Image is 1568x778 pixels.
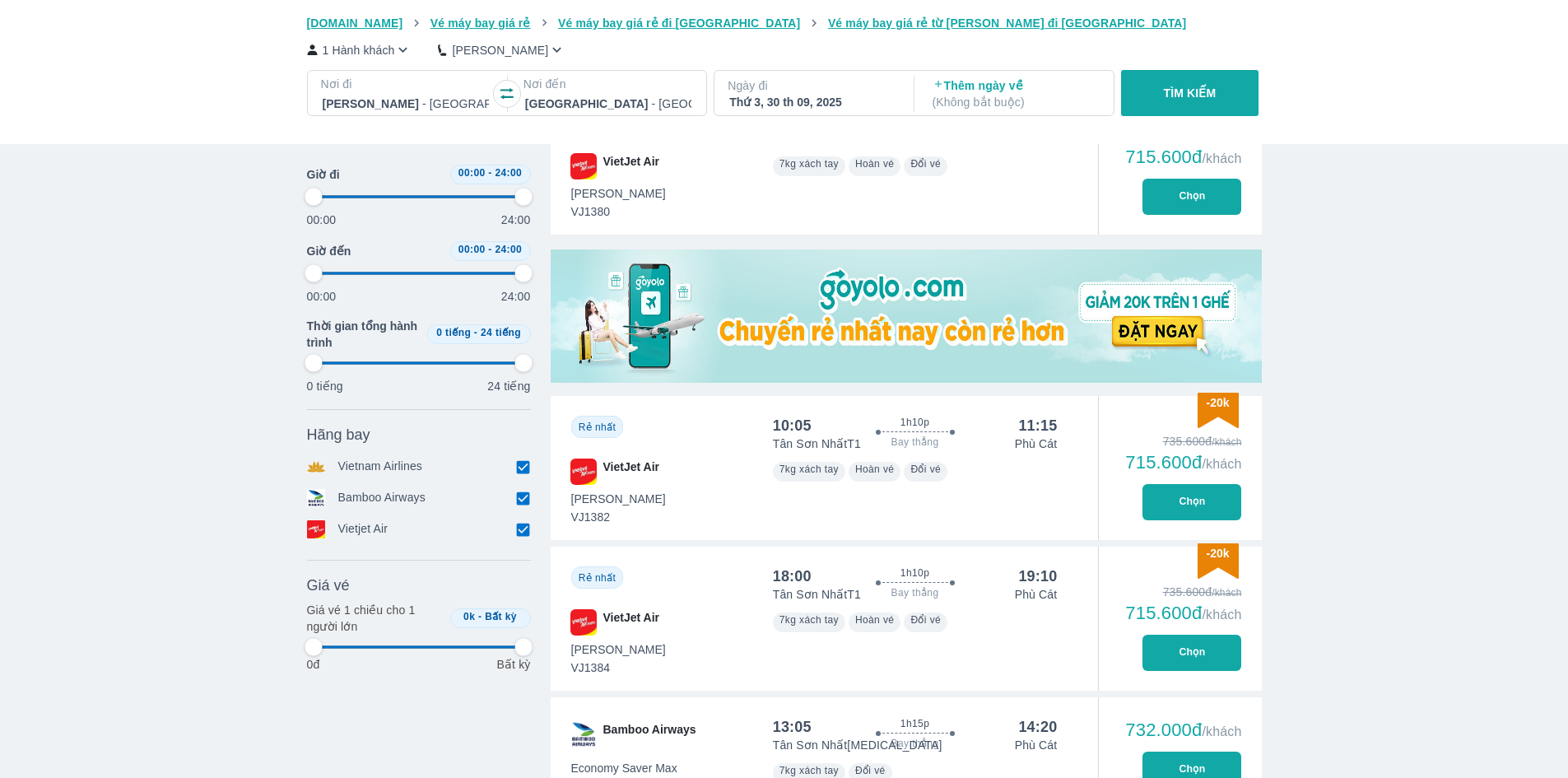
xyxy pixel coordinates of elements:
[1164,85,1217,101] p: TÌM KIẾM
[571,641,666,658] span: [PERSON_NAME]
[1015,586,1058,603] p: Phù Cát
[307,656,320,673] p: 0đ
[501,288,531,305] p: 24:00
[1198,543,1239,579] img: discount
[307,602,444,635] p: Giá vé 1 chiều cho 1 người lớn
[495,167,522,179] span: 24:00
[478,611,482,622] span: -
[1206,396,1229,409] span: -20k
[558,16,800,30] span: Vé máy bay giá rẻ đi [GEOGRAPHIC_DATA]
[571,491,666,507] span: [PERSON_NAME]
[438,41,565,58] button: [PERSON_NAME]
[488,244,491,255] span: -
[1202,457,1241,471] span: /khách
[855,765,886,776] span: Đổi vé
[1125,147,1241,167] div: 715.600đ
[1202,724,1241,738] span: /khách
[496,656,530,673] p: Bất kỳ
[307,288,337,305] p: 00:00
[338,520,389,538] p: Vietjet Air
[338,489,426,507] p: Bamboo Airways
[1018,717,1057,737] div: 14:20
[307,212,337,228] p: 00:00
[603,721,696,748] span: Bamboo Airways
[855,158,895,170] span: Hoàn vé
[1142,635,1241,671] button: Chọn
[570,609,597,636] img: VJ
[1121,70,1259,116] button: TÌM KIẾM
[1015,737,1058,753] p: Phù Cát
[1125,433,1241,450] div: 735.600đ
[570,721,597,748] img: QH
[900,717,929,730] span: 1h15p
[570,153,597,179] img: VJ
[323,42,395,58] p: 1 Hành khách
[779,158,839,170] span: 7kg xách tay
[910,158,941,170] span: Đổi vé
[1018,566,1057,586] div: 19:10
[485,611,517,622] span: Bất kỳ
[463,611,475,622] span: 0k
[773,566,812,586] div: 18:00
[551,249,1262,383] img: media-0
[523,76,693,92] p: Nơi đến
[495,244,522,255] span: 24:00
[570,459,597,485] img: VJ
[1125,584,1241,600] div: 735.600đ
[855,464,895,475] span: Hoàn vé
[481,327,521,338] span: 24 tiếng
[910,614,941,626] span: Đổi vé
[487,378,530,394] p: 24 tiếng
[773,737,942,753] p: Tân Sơn Nhất [MEDICAL_DATA]
[571,203,666,220] span: VJ1380
[501,212,531,228] p: 24:00
[933,94,1099,110] p: ( Không bắt buộc )
[1198,393,1239,428] img: discount
[1125,720,1241,740] div: 732.000đ
[729,94,896,110] div: Thứ 3, 30 th 09, 2025
[773,586,861,603] p: Tân Sơn Nhất T1
[1202,151,1241,165] span: /khách
[307,15,1262,31] nav: breadcrumb
[1206,547,1229,560] span: -20k
[1125,453,1241,473] div: 715.600đ
[338,458,423,476] p: Vietnam Airlines
[603,609,659,636] span: VietJet Air
[603,459,659,485] span: VietJet Air
[900,416,929,429] span: 1h10p
[1125,603,1241,623] div: 715.600đ
[321,76,491,92] p: Nơi đi
[728,77,897,94] p: Ngày đi
[773,717,812,737] div: 13:05
[430,16,531,30] span: Vé máy bay giá rẻ
[579,572,616,584] span: Rẻ nhất
[1142,179,1241,215] button: Chọn
[488,167,491,179] span: -
[474,327,477,338] span: -
[307,378,343,394] p: 0 tiếng
[458,244,486,255] span: 00:00
[779,614,839,626] span: 7kg xách tay
[855,614,895,626] span: Hoàn vé
[307,575,350,595] span: Giá vé
[307,41,412,58] button: 1 Hành khách
[1202,608,1241,622] span: /khách
[933,77,1099,110] p: Thêm ngày về
[436,327,471,338] span: 0 tiếng
[458,167,486,179] span: 00:00
[1015,436,1058,452] p: Phù Cát
[900,566,929,580] span: 1h10p
[307,166,340,183] span: Giờ đi
[452,42,548,58] p: [PERSON_NAME]
[571,185,666,202] span: [PERSON_NAME]
[307,425,370,445] span: Hãng bay
[773,416,812,436] div: 10:05
[603,153,659,179] span: VietJet Air
[828,16,1187,30] span: Vé máy bay giá rẻ từ [PERSON_NAME] đi [GEOGRAPHIC_DATA]
[579,422,616,433] span: Rẻ nhất
[307,16,403,30] span: [DOMAIN_NAME]
[571,760,677,776] span: Economy Saver Max
[1142,484,1241,520] button: Chọn
[779,765,839,776] span: 7kg xách tay
[910,464,941,475] span: Đổi vé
